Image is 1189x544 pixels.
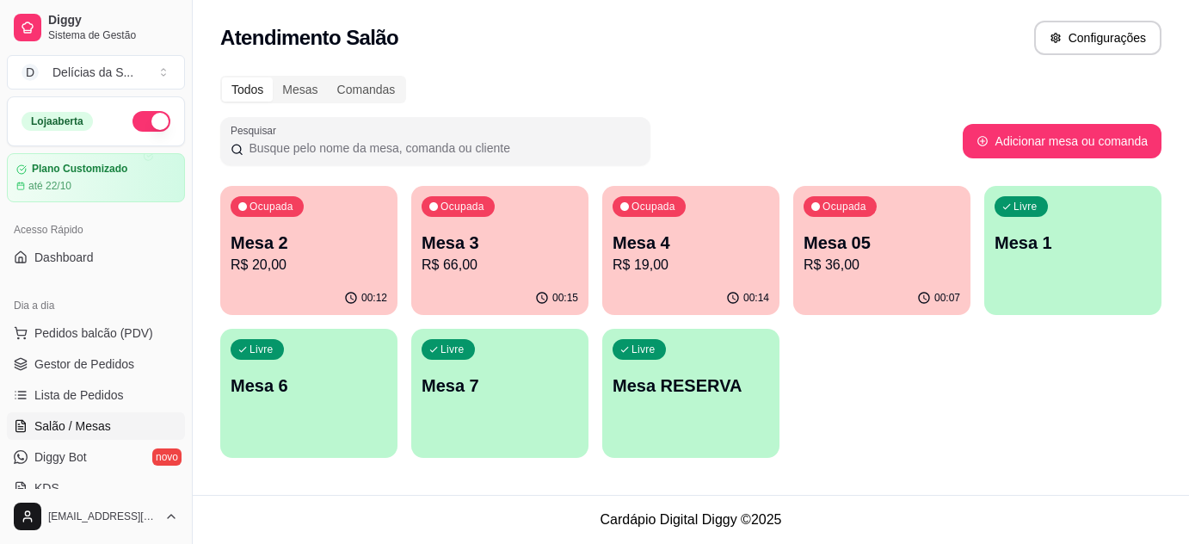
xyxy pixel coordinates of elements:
span: Sistema de Gestão [48,28,178,42]
button: OcupadaMesa 4R$ 19,0000:14 [602,186,779,315]
article: Plano Customizado [32,163,127,176]
div: Todos [222,77,273,102]
a: Lista de Pedidos [7,381,185,409]
button: LivreMesa 6 [220,329,397,458]
button: OcupadaMesa 05R$ 36,0000:07 [793,186,970,315]
p: Mesa RESERVA [613,374,769,398]
div: Acesso Rápido [7,216,185,244]
div: Delícias da S ... [52,64,133,81]
span: Diggy Bot [34,448,87,466]
p: Mesa 6 [231,374,387,398]
p: 00:12 [361,291,387,305]
p: 00:14 [743,291,769,305]
p: 00:15 [552,291,578,305]
button: Configurações [1034,21,1161,55]
span: Gestor de Pedidos [34,355,134,373]
button: Adicionar mesa ou comanda [963,124,1161,158]
a: Dashboard [7,244,185,271]
p: Ocupada [250,200,293,213]
div: Comandas [328,77,405,102]
p: R$ 19,00 [613,255,769,275]
p: Ocupada [440,200,484,213]
input: Pesquisar [243,139,640,157]
button: OcupadaMesa 2R$ 20,0000:12 [220,186,397,315]
p: Mesa 2 [231,231,387,255]
button: [EMAIL_ADDRESS][DOMAIN_NAME] [7,496,185,537]
div: Loja aberta [22,112,93,131]
p: R$ 20,00 [231,255,387,275]
p: Mesa 3 [422,231,578,255]
button: OcupadaMesa 3R$ 66,0000:15 [411,186,588,315]
button: Alterar Status [132,111,170,132]
p: Ocupada [822,200,866,213]
a: Diggy Botnovo [7,443,185,471]
span: KDS [34,479,59,497]
button: Pedidos balcão (PDV) [7,319,185,347]
span: Diggy [48,13,178,28]
a: KDS [7,474,185,502]
p: Mesa 1 [995,231,1151,255]
label: Pesquisar [231,123,282,138]
a: DiggySistema de Gestão [7,7,185,48]
button: LivreMesa RESERVA [602,329,779,458]
p: Mesa 05 [804,231,960,255]
div: Dia a dia [7,292,185,319]
span: Salão / Mesas [34,417,111,435]
article: até 22/10 [28,179,71,193]
p: R$ 36,00 [804,255,960,275]
a: Gestor de Pedidos [7,350,185,378]
button: LivreMesa 1 [984,186,1161,315]
p: Mesa 4 [613,231,769,255]
p: 00:07 [934,291,960,305]
a: Salão / Mesas [7,412,185,440]
button: LivreMesa 7 [411,329,588,458]
span: Dashboard [34,249,94,266]
span: Pedidos balcão (PDV) [34,325,153,342]
span: Lista de Pedidos [34,386,124,404]
h2: Atendimento Salão [220,24,398,52]
button: Select a team [7,55,185,90]
p: Mesa 7 [422,374,578,398]
p: R$ 66,00 [422,255,578,275]
p: Ocupada [631,200,675,213]
p: Livre [631,343,656,356]
span: D [22,64,39,81]
p: Livre [1013,200,1038,213]
p: Livre [440,343,465,356]
span: [EMAIL_ADDRESS][DOMAIN_NAME] [48,510,157,523]
a: Plano Customizadoaté 22/10 [7,153,185,202]
div: Mesas [273,77,327,102]
footer: Cardápio Digital Diggy © 2025 [193,495,1189,544]
p: Livre [250,343,274,356]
